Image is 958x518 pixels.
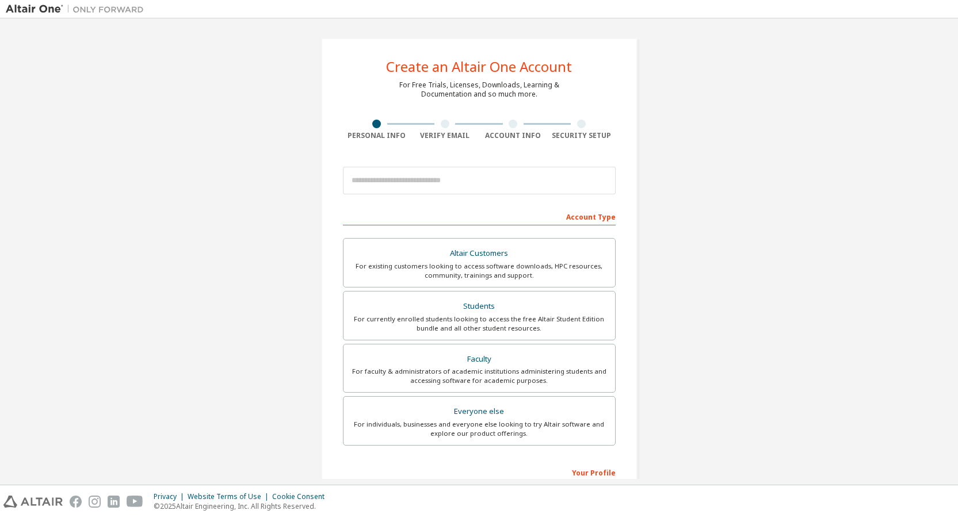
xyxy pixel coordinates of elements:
img: Altair One [6,3,150,15]
div: For individuals, businesses and everyone else looking to try Altair software and explore our prod... [350,420,608,438]
div: For faculty & administrators of academic institutions administering students and accessing softwa... [350,367,608,385]
div: Website Terms of Use [188,492,272,501]
div: Privacy [154,492,188,501]
div: Students [350,298,608,314]
div: For existing customers looking to access software downloads, HPC resources, community, trainings ... [350,262,608,280]
p: © 2025 Altair Engineering, Inc. All Rights Reserved. [154,501,331,511]
div: Altair Customers [350,245,608,262]
div: Your Profile [343,463,616,481]
div: Security Setup [547,131,616,140]
div: Create an Altair One Account [386,60,572,74]
div: For currently enrolled students looking to access the free Altair Student Edition bundle and all ... [350,314,608,333]
div: Everyone else [350,404,608,420]
div: Cookie Consent [272,492,331,501]
img: facebook.svg [70,496,82,508]
img: altair_logo.svg [3,496,63,508]
div: Personal Info [343,131,411,140]
img: instagram.svg [89,496,101,508]
div: Faculty [350,351,608,367]
div: For Free Trials, Licenses, Downloads, Learning & Documentation and so much more. [399,80,559,99]
img: youtube.svg [127,496,143,508]
div: Verify Email [411,131,479,140]
img: linkedin.svg [108,496,120,508]
div: Account Type [343,207,616,225]
div: Account Info [479,131,548,140]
